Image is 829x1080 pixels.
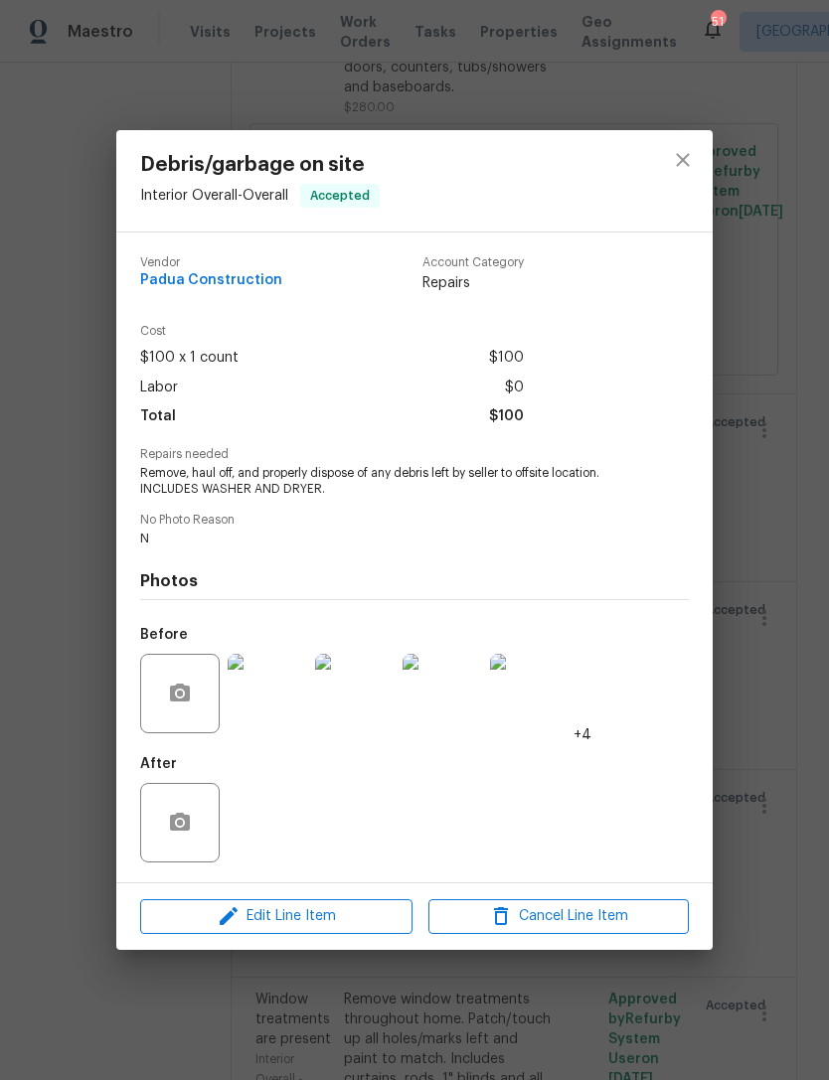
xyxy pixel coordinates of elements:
[140,256,282,269] span: Vendor
[140,189,288,203] span: Interior Overall - Overall
[659,136,707,184] button: close
[434,904,683,929] span: Cancel Line Item
[302,186,378,206] span: Accepted
[428,899,689,934] button: Cancel Line Item
[574,725,591,745] span: +4
[140,514,689,527] span: No Photo Reason
[140,531,634,547] span: N
[140,402,176,431] span: Total
[140,448,689,461] span: Repairs needed
[140,325,524,338] span: Cost
[140,154,380,176] span: Debris/garbage on site
[140,757,177,771] h5: After
[489,402,524,431] span: $100
[711,12,725,32] div: 51
[505,374,524,402] span: $0
[489,344,524,373] span: $100
[140,344,239,373] span: $100 x 1 count
[422,273,524,293] span: Repairs
[140,571,689,591] h4: Photos
[422,256,524,269] span: Account Category
[140,273,282,288] span: Padua Construction
[140,465,634,499] span: Remove, haul off, and properly dispose of any debris left by seller to offsite location. INCLUDES...
[140,899,413,934] button: Edit Line Item
[140,374,178,402] span: Labor
[140,628,188,642] h5: Before
[146,904,407,929] span: Edit Line Item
